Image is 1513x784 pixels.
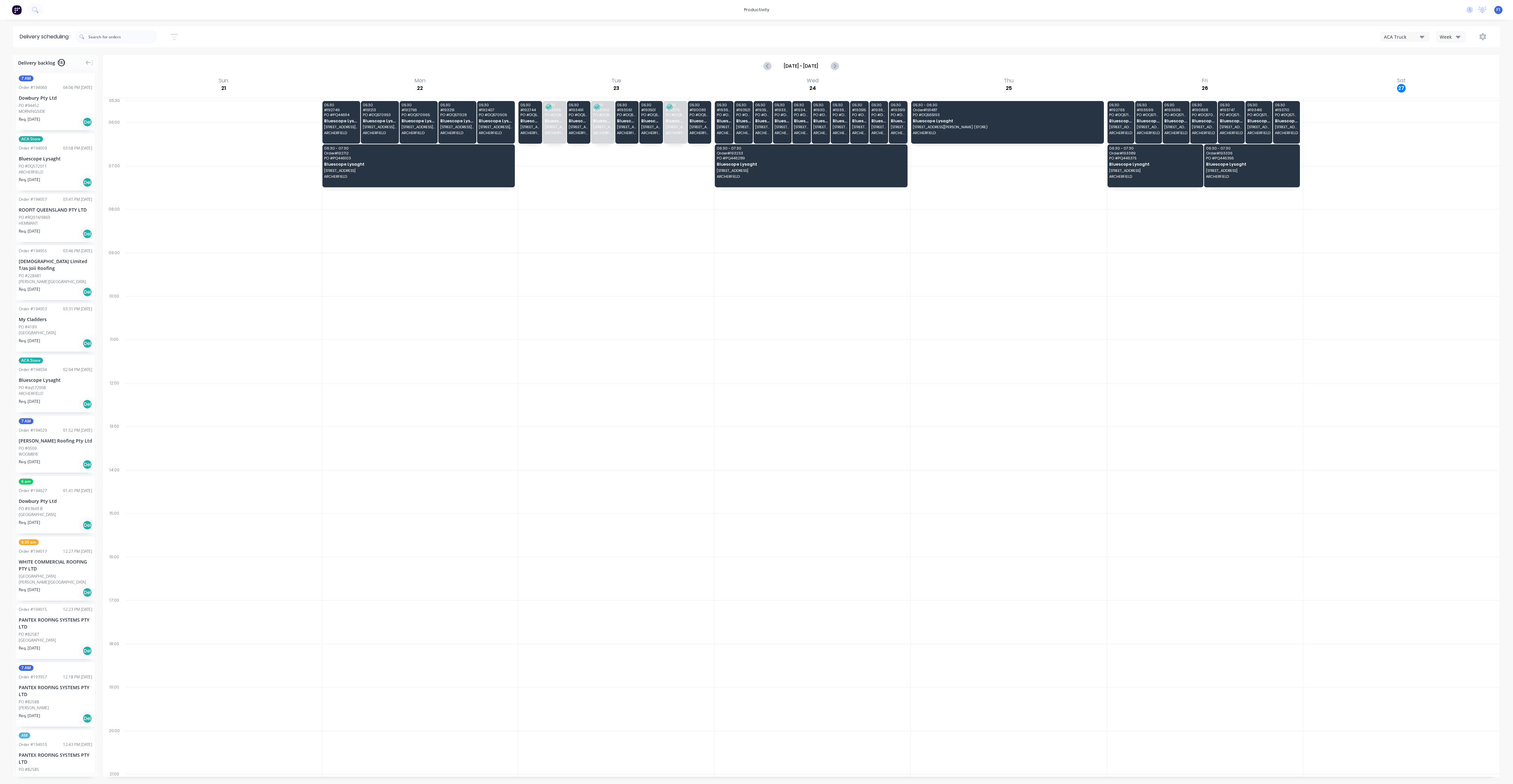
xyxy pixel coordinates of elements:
[690,103,709,107] span: 05:30
[402,108,436,112] span: # 192756
[1220,131,1243,135] span: ARCHERFIELD
[19,437,92,444] div: [PERSON_NAME] Roofing Pty Ltd
[19,220,92,226] div: HEMMANT
[103,336,125,379] div: 11:00
[833,113,847,117] span: PO # DQ571741
[609,77,623,84] div: Tue
[1109,146,1200,150] span: 06:30 - 07:30
[103,205,125,249] div: 08:00
[324,119,358,123] span: Bluescope Lysaght
[19,427,47,433] div: Order # 194029
[1137,113,1160,117] span: PO # DQ571704
[1397,84,1406,93] div: 27
[794,108,809,112] span: # 193456
[479,125,513,129] span: [STREET_ADDRESS][PERSON_NAME] (STORE)
[913,119,1100,123] span: Bluescope Lysaght
[363,131,397,135] span: ARCHERFIELD
[775,113,789,117] span: PO # DQ571514
[736,125,751,129] span: [STREET_ADDRESS][PERSON_NAME] (STORE)
[1109,151,1200,155] span: Order # 193389
[63,85,92,91] div: 04:06 PM [DATE]
[103,162,125,205] div: 07:00
[717,156,904,160] span: PO # PQ446289
[19,136,43,142] span: ACA Store
[19,206,92,213] div: ROOFIT QUEENSLAND PTY LTD
[19,116,40,122] span: Req. [DATE]
[19,145,47,151] div: Order # 194059
[19,399,40,404] span: Req. [DATE]
[641,131,661,135] span: ARCHERFIELD
[82,339,92,348] div: Del
[717,146,904,150] span: 06:30 - 07:30
[794,131,809,135] span: ARCHERFIELD
[324,151,511,155] span: Order # 192712
[1496,7,1501,13] span: F1
[1137,108,1160,112] span: # 193699
[402,113,436,117] span: PO # DQ570965
[19,103,39,109] div: PO #94452
[82,287,92,297] div: Del
[871,103,886,107] span: 05:30
[1220,113,1243,117] span: PO # DQ571780
[440,103,474,107] span: 05:30
[82,229,92,239] div: Del
[82,399,92,409] div: Del
[852,103,867,107] span: 05:30
[813,125,828,129] span: [STREET_ADDRESS][PERSON_NAME] (STORE)
[324,146,511,150] span: 06:30 - 07:30
[1137,119,1160,123] span: Bluescope Lysaght
[19,177,40,183] span: Req. [DATE]
[1164,125,1187,129] span: [STREET_ADDRESS][PERSON_NAME] (STORE)
[1109,119,1132,123] span: Bluescope Lysaght
[736,131,751,135] span: ARCHERFIELD
[717,108,732,112] span: # 193640
[19,109,92,114] div: MORNINGSIDE
[690,113,709,117] span: PO # DQ570849
[19,377,92,383] div: Bluescope Lysaght
[891,113,906,117] span: PO # DQ571663
[19,258,92,272] div: [DEMOGRAPHIC_DATA] Limited T/as Joii Roofing
[833,119,847,123] span: Bluescope Lysaght
[12,5,22,15] img: Factory
[63,427,92,433] div: 01:52 PM [DATE]
[545,108,564,112] span: # 193366
[1192,131,1215,135] span: ARCHERFIELD
[1206,146,1297,150] span: 06:30 - 07:30
[103,97,125,118] div: 05:30
[545,125,564,129] span: [STREET_ADDRESS][PERSON_NAME] (STORE)
[805,77,821,84] div: Wed
[520,131,540,135] span: ARCHERFIELD
[833,131,847,135] span: ARCHERFIELD
[813,113,828,117] span: PO # DQ571202
[19,488,47,494] div: Order # 194027
[1164,103,1187,107] span: 05:30
[794,103,809,107] span: 05:30
[19,94,92,101] div: Dowbury Pty Ltd
[775,103,789,107] span: 05:30
[617,113,637,117] span: PO # DQ571247
[569,125,588,129] span: [STREET_ADDRESS][PERSON_NAME] (STORE)
[1206,156,1297,160] span: PO # PQ446356
[1137,125,1160,129] span: [STREET_ADDRESS][PERSON_NAME] (STORE)
[1164,108,1187,112] span: # 193695
[808,84,817,93] div: 24
[690,131,709,135] span: ARCHERFIELD
[617,125,637,129] span: [STREET_ADDRESS][PERSON_NAME] (STORE)
[19,163,47,169] div: PO #DQ572011
[1164,113,1187,117] span: PO # DQ571798
[1275,103,1298,107] span: 05:30
[617,131,637,135] span: ARCHERFIELD
[569,103,588,107] span: 05:30
[19,330,92,336] div: [GEOGRAPHIC_DATA]
[1275,113,1298,117] span: PO # DQ571807
[1275,125,1298,129] span: [STREET_ADDRESS][PERSON_NAME] (STORE)
[775,131,789,135] span: ARCHERFIELD
[1436,31,1466,43] button: Week
[1384,33,1420,40] div: ACA Truck
[1137,103,1160,107] span: 05:30
[717,131,732,135] span: ARCHERFIELD
[19,228,40,234] span: Req. [DATE]
[891,125,906,129] span: [STREET_ADDRESS][PERSON_NAME] (STORE)
[402,125,436,129] span: [STREET_ADDRESS][PERSON_NAME] (STORE)
[324,113,358,117] span: PO # PQ446114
